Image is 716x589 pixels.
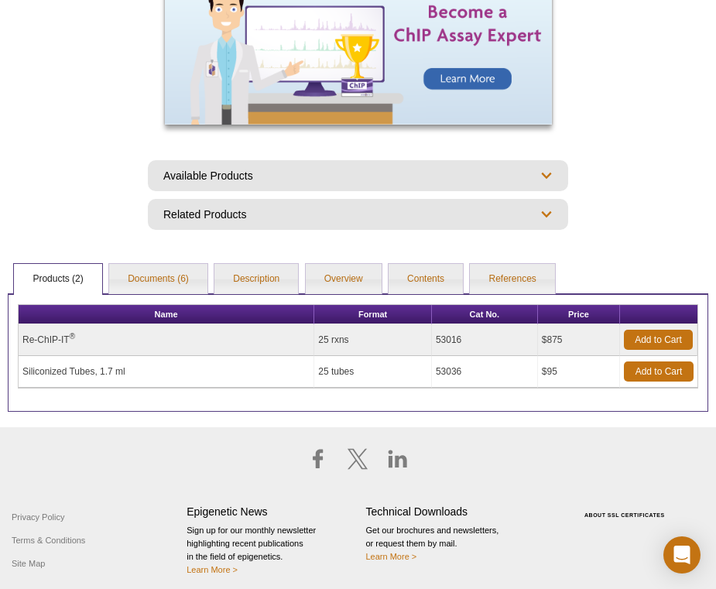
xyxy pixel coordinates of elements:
p: Get our brochures and newsletters, or request them by mail. [366,524,529,563]
td: $875 [538,324,620,356]
td: 25 tubes [314,356,432,388]
a: Site Map [8,552,49,575]
h4: Technical Downloads [366,505,529,519]
h4: Epigenetic News [187,505,350,519]
a: Add to Cart [624,361,694,382]
td: 25 rxns [314,324,432,356]
td: 53016 [432,324,538,356]
table: Click to Verify - This site chose Symantec SSL for secure e-commerce and confidential communicati... [545,490,708,524]
a: Privacy Policy [8,505,68,529]
td: 53036 [432,356,538,388]
th: Price [538,305,620,324]
div: Open Intercom Messenger [663,536,701,574]
a: Documents (6) [109,264,207,295]
td: Re-ChIP-IT [19,324,314,356]
th: Name [19,305,314,324]
a: Products (2) [14,264,101,295]
td: Siliconized Tubes, 1.7 ml [19,356,314,388]
a: Learn More > [366,552,417,561]
a: ABOUT SSL CERTIFICATES [584,512,665,518]
a: References [470,264,554,295]
a: Overview [306,264,382,295]
td: $95 [538,356,620,388]
a: Description [214,264,298,295]
p: Sign up for our monthly newsletter highlighting recent publications in the field of epigenetics. [187,524,350,577]
sup: ® [70,332,75,341]
a: Learn More > [187,565,238,574]
a: Contents [389,264,463,295]
a: Terms & Conditions [8,529,89,552]
a: Add to Cart [624,330,693,350]
th: Format [314,305,432,324]
th: Cat No. [432,305,538,324]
